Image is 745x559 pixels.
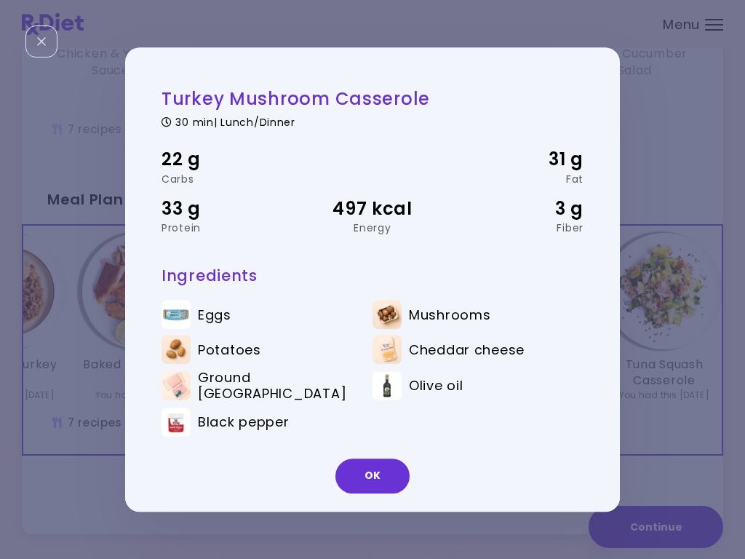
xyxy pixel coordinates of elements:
div: 3 g [443,195,583,223]
span: Olive oil [409,378,463,394]
div: Energy [302,223,442,233]
div: 31 g [443,146,583,173]
div: 22 g [162,146,302,173]
div: Protein [162,223,302,233]
div: Fat [443,174,583,184]
div: 497 kcal [302,195,442,223]
span: Black pepper [198,414,290,430]
div: 33 g [162,195,302,223]
span: Mushrooms [409,307,490,323]
button: OK [335,459,410,493]
div: 30 min | Lunch/Dinner [162,114,583,127]
span: Potatoes [198,342,261,358]
h2: Turkey Mushroom Casserole [162,87,583,110]
span: Eggs [198,307,231,323]
span: Cheddar cheese [409,342,525,358]
div: Close [25,25,57,58]
div: Carbs [162,174,302,184]
span: Ground [GEOGRAPHIC_DATA] [198,370,351,402]
h3: Ingredients [162,266,583,285]
div: Fiber [443,223,583,233]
